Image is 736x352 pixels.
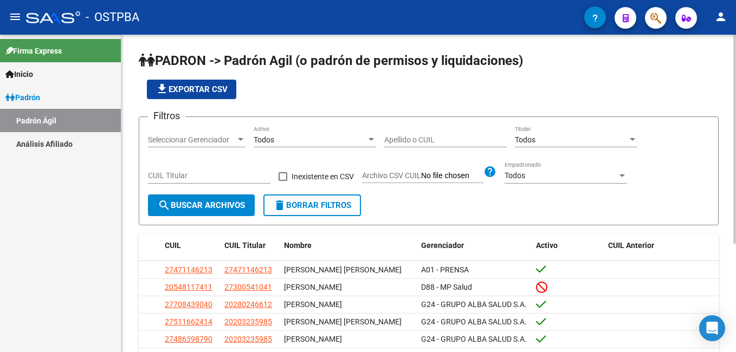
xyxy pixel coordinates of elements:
button: Borrar Filtros [263,194,361,216]
span: 27511662414 [165,317,212,326]
mat-icon: person [714,10,727,23]
datatable-header-cell: Activo [532,234,604,257]
span: Gerenciador [421,241,464,250]
datatable-header-cell: CUIL [160,234,220,257]
span: Inicio [5,68,33,80]
button: Buscar Archivos [148,194,255,216]
span: [PERSON_NAME] [PERSON_NAME] [284,265,402,274]
span: 27471146213 [165,265,212,274]
span: CUIL [165,241,181,250]
span: G24 - GRUPO ALBA SALUD S.A. [421,317,527,326]
span: G24 - GRUPO ALBA SALUD S.A. [421,335,527,343]
span: [PERSON_NAME] [PERSON_NAME] [284,317,402,326]
span: Archivo CSV CUIL [362,171,421,180]
datatable-header-cell: CUIL Titular [220,234,280,257]
mat-icon: file_download [156,82,169,95]
button: Exportar CSV [147,80,236,99]
span: 20280246612 [224,300,272,309]
span: [PERSON_NAME] [284,335,342,343]
span: Exportar CSV [156,84,228,94]
span: 20203235985 [224,317,272,326]
span: 27471146213 [224,265,272,274]
span: 20203235985 [224,335,272,343]
datatable-header-cell: Nombre [280,234,417,257]
span: Padrón [5,92,40,103]
mat-icon: delete [273,199,286,212]
mat-icon: help [483,165,496,178]
span: Nombre [284,241,312,250]
mat-icon: menu [9,10,22,23]
datatable-header-cell: CUIL Anterior [604,234,719,257]
span: Todos [515,135,535,144]
span: 27300541041 [224,283,272,291]
span: CUIL Anterior [608,241,654,250]
span: 27486398790 [165,335,212,343]
div: Open Intercom Messenger [699,315,725,341]
span: Borrar Filtros [273,200,351,210]
span: Buscar Archivos [158,200,245,210]
mat-icon: search [158,199,171,212]
span: - OSTPBA [86,5,139,29]
span: PADRON -> Padrón Agil (o padrón de permisos y liquidaciones) [139,53,523,68]
span: Seleccionar Gerenciador [148,135,236,145]
span: G24 - GRUPO ALBA SALUD S.A. [421,300,527,309]
span: D88 - MP Salud [421,283,472,291]
span: [PERSON_NAME] [284,300,342,309]
span: Todos [254,135,274,144]
span: Activo [536,241,558,250]
span: Todos [505,171,525,180]
span: A01 - PRENSA [421,265,469,274]
span: 27708439040 [165,300,212,309]
input: Archivo CSV CUIL [421,171,483,181]
h3: Filtros [148,108,185,123]
span: Inexistente en CSV [292,170,354,183]
span: 20548117411 [165,283,212,291]
span: Firma Express [5,45,62,57]
datatable-header-cell: Gerenciador [417,234,532,257]
span: [PERSON_NAME] [284,283,342,291]
span: CUIL Titular [224,241,266,250]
